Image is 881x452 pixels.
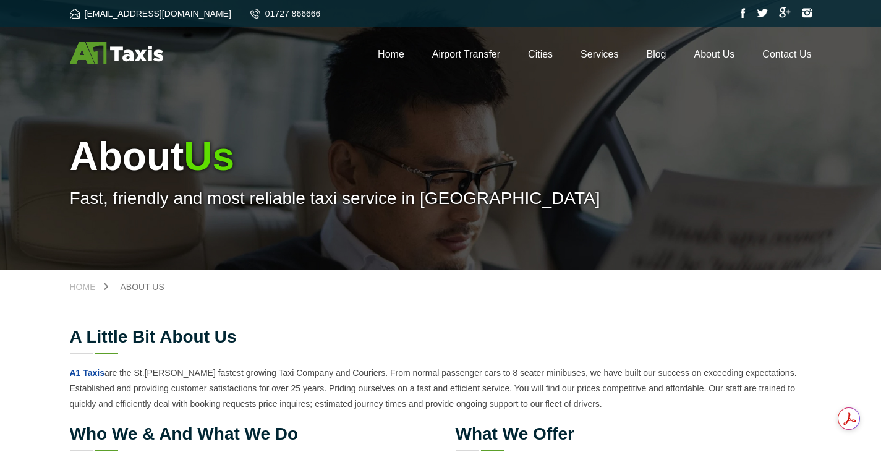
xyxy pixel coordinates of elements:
[70,365,812,412] p: are the St.[PERSON_NAME] fastest growing Taxi Company and Couriers. From normal passenger cars to...
[70,9,231,19] a: [EMAIL_ADDRESS][DOMAIN_NAME]
[646,49,666,59] a: Blog
[70,425,426,443] h2: Who we & and what we do
[528,49,553,59] a: Cities
[757,9,768,17] img: Twitter
[250,9,321,19] a: 01727 866666
[70,134,812,179] h1: About
[581,49,618,59] a: Services
[70,42,163,64] img: A1 Taxis St Albans LTD
[70,283,108,291] a: Home
[779,7,791,18] img: Google Plus
[694,49,735,59] a: About Us
[70,328,812,346] h2: A little bit about us
[108,283,177,291] a: About Us
[741,8,746,18] img: Facebook
[70,189,812,208] p: Fast, friendly and most reliable taxi service in [GEOGRAPHIC_DATA]
[378,49,404,59] a: Home
[802,8,812,18] img: Instagram
[432,49,500,59] a: Airport Transfer
[712,425,875,452] iframe: chat widget
[184,134,234,179] span: Us
[70,368,105,378] a: A1 Taxis
[762,49,811,59] a: Contact Us
[456,425,812,443] h2: What we offer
